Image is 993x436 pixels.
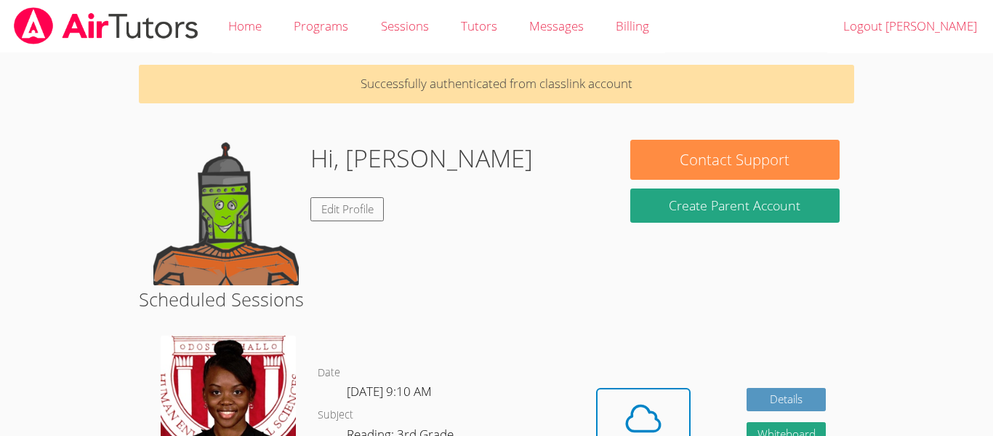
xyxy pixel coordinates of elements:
[153,140,299,285] img: default.png
[139,285,854,313] h2: Scheduled Sessions
[630,140,840,180] button: Contact Support
[310,140,533,177] h1: Hi, [PERSON_NAME]
[318,406,353,424] dt: Subject
[347,383,432,400] span: [DATE] 9:10 AM
[529,17,584,34] span: Messages
[139,65,854,103] p: Successfully authenticated from classlink account
[310,197,385,221] a: Edit Profile
[630,189,840,223] button: Create Parent Account
[318,364,340,382] dt: Date
[12,7,200,44] img: airtutors_banner-c4298cdbf04f3fff15de1276eac7730deb9818008684d7c2e4769d2f7ddbe033.png
[747,388,827,412] a: Details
